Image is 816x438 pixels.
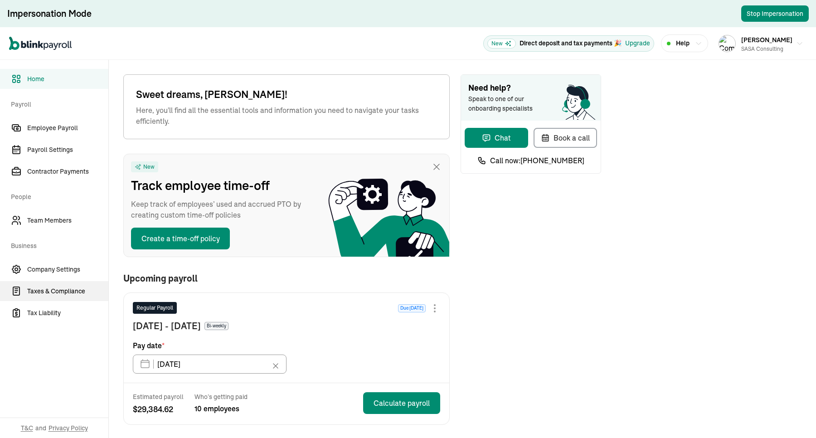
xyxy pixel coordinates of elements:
[27,74,108,84] span: Home
[27,216,108,225] span: Team Members
[27,265,108,274] span: Company Settings
[534,128,597,148] button: Book a call
[665,340,816,438] iframe: Chat Widget
[136,87,437,102] span: Sweet dreams, [PERSON_NAME]!
[468,94,545,113] span: Speak to one of our onboarding specialists
[21,423,33,433] span: T&C
[27,123,108,133] span: Employee Payroll
[133,392,184,401] span: Estimated payroll
[131,199,312,220] span: Keep track of employees’ used and accrued PTO by creating custom time-off policies
[27,145,108,155] span: Payroll Settings
[741,36,792,44] span: [PERSON_NAME]
[136,304,173,312] span: Regular Payroll
[11,183,103,209] span: People
[136,105,437,127] span: Here, you'll find all the essential tools and information you need to navigate your tasks efficie...
[27,308,108,318] span: Tax Liability
[741,5,809,22] button: Stop Impersonation
[541,132,590,143] div: Book a call
[131,176,312,195] span: Track employee time-off
[676,39,690,48] span: Help
[482,132,511,143] div: Chat
[11,91,103,116] span: Payroll
[194,392,248,401] span: Who’s getting paid
[490,155,584,166] span: Call now: [PHONE_NUMBER]
[133,319,201,333] span: [DATE] - [DATE]
[520,39,622,48] p: Direct deposit and tax payments 🎉
[133,340,165,351] span: Pay date
[49,423,88,433] span: Privacy Policy
[487,39,516,49] span: New
[468,82,593,94] span: Need help?
[27,167,108,176] span: Contractor Payments
[719,35,735,52] img: Company logo
[133,403,184,415] span: $ 29,384.62
[11,232,103,258] span: Business
[143,163,155,170] span: New
[465,128,528,148] button: Chat
[363,392,440,414] button: Calculate payroll
[9,30,72,57] nav: Global
[7,7,92,20] div: Impersonation Mode
[715,32,807,55] button: Company logo[PERSON_NAME]SASA Consulting
[123,273,198,283] span: Upcoming payroll
[27,287,108,296] span: Taxes & Compliance
[204,322,228,330] span: Bi-weekly
[625,39,650,48] button: Upgrade
[741,45,792,53] div: SASA Consulting
[133,355,287,374] input: XX/XX/XX
[131,228,230,249] button: Create a time-off policy
[661,34,708,52] button: Help
[194,403,248,414] span: 10 employees
[398,304,426,312] span: Due [DATE]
